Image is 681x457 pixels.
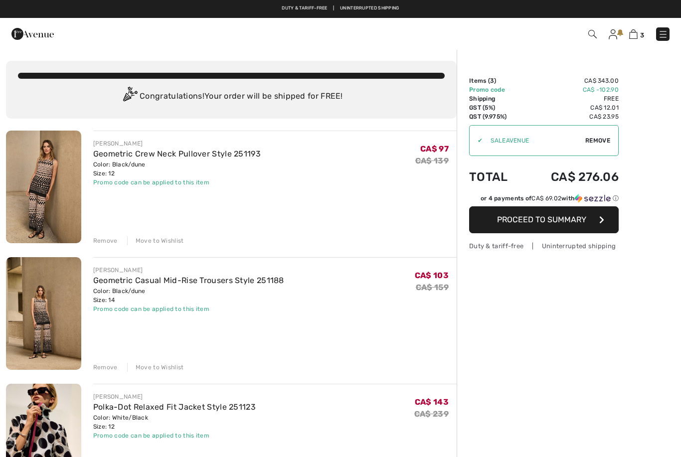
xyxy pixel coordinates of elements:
div: Color: White/Black Size: 12 [93,413,256,431]
span: 3 [640,31,644,39]
span: Proceed to Summary [497,215,586,224]
td: Free [523,94,619,103]
div: Promo code can be applied to this item [93,431,256,440]
img: Sezzle [575,194,611,203]
a: Polka-Dot Relaxed Fit Jacket Style 251123 [93,402,256,412]
span: CA$ 97 [420,144,449,153]
td: CA$ 23.95 [523,112,619,121]
div: Move to Wishlist [127,363,184,372]
a: Geometric Crew Neck Pullover Style 251193 [93,149,261,158]
img: Congratulation2.svg [120,87,140,107]
img: Geometric Casual Mid-Rise Trousers Style 251188 [6,257,81,370]
span: Remove [585,136,610,145]
img: Shopping Bag [629,29,638,39]
img: 1ère Avenue [11,24,54,44]
div: Congratulations! Your order will be shipped for FREE! [18,87,445,107]
td: Promo code [469,85,523,94]
div: Duty & tariff-free | Uninterrupted shipping [469,241,619,251]
img: Geometric Crew Neck Pullover Style 251193 [6,131,81,243]
button: Proceed to Summary [469,206,619,233]
td: QST (9.975%) [469,112,523,121]
td: Total [469,160,523,194]
div: Promo code can be applied to this item [93,178,261,187]
a: 1ère Avenue [11,28,54,38]
div: Promo code can be applied to this item [93,305,284,313]
img: Search [588,30,597,38]
td: Shipping [469,94,523,103]
s: CA$ 139 [415,156,449,165]
td: CA$ 343.00 [523,76,619,85]
a: Duty & tariff-free | Uninterrupted shipping [282,5,399,10]
s: CA$ 239 [414,409,449,419]
a: Geometric Casual Mid-Rise Trousers Style 251188 [93,276,284,285]
span: 3 [490,77,494,84]
a: 3 [629,28,644,40]
div: Move to Wishlist [127,236,184,245]
div: or 4 payments of with [481,194,619,203]
div: Color: Black/dune Size: 14 [93,287,284,305]
span: CA$ 69.02 [531,195,561,202]
input: Promo code [483,126,585,155]
img: Menu [658,29,668,39]
span: CA$ 103 [415,271,449,280]
td: CA$ -102.90 [523,85,619,94]
div: Remove [93,236,118,245]
div: Color: Black/dune Size: 12 [93,160,261,178]
td: GST (5%) [469,103,523,112]
td: Items ( ) [469,76,523,85]
td: CA$ 12.01 [523,103,619,112]
td: CA$ 276.06 [523,160,619,194]
div: Remove [93,363,118,372]
div: [PERSON_NAME] [93,392,256,401]
div: [PERSON_NAME] [93,139,261,148]
div: or 4 payments ofCA$ 69.02withSezzle Click to learn more about Sezzle [469,194,619,206]
div: [PERSON_NAME] [93,266,284,275]
s: CA$ 159 [416,283,449,292]
span: CA$ 143 [415,397,449,407]
img: My Info [609,29,617,39]
div: ✔ [470,136,483,145]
